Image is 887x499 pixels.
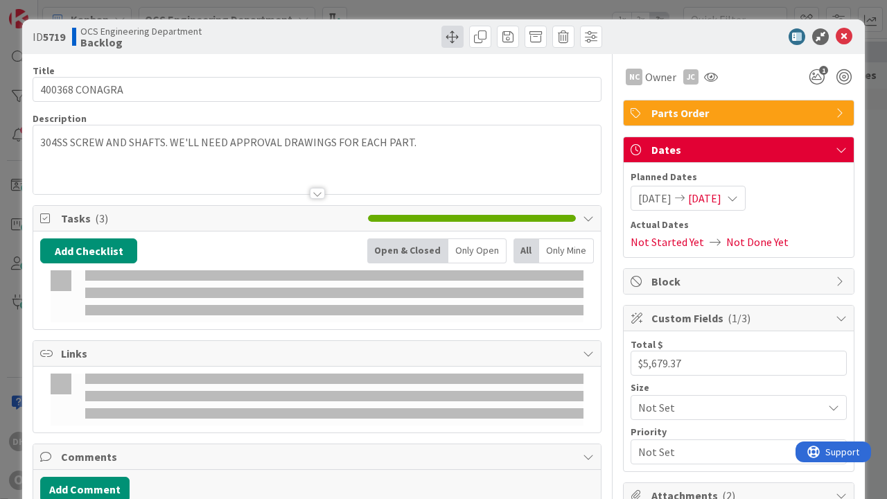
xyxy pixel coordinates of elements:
[513,238,539,263] div: All
[631,218,847,232] span: Actual Dates
[631,427,847,437] div: Priority
[367,238,448,263] div: Open & Closed
[651,310,829,326] span: Custom Fields
[30,2,64,19] span: Support
[539,238,594,263] div: Only Mine
[631,170,847,184] span: Planned Dates
[728,311,750,325] span: ( 1/3 )
[33,112,87,125] span: Description
[61,448,576,465] span: Comments
[61,345,576,362] span: Links
[651,105,829,121] span: Parts Order
[80,26,202,37] span: OCS Engineering Department
[631,383,847,392] div: Size
[638,442,816,462] span: Not Set
[33,77,601,102] input: type card name here...
[40,238,137,263] button: Add Checklist
[638,190,671,207] span: [DATE]
[33,64,55,77] label: Title
[40,134,594,150] p: 304SS SCREW AND SHAFTS. WE'LL NEED APPROVAL DRAWINGS FOR EACH PART.
[43,30,65,44] b: 5719
[95,211,108,225] span: ( 3 )
[626,69,642,85] div: NC
[61,210,361,227] span: Tasks
[631,234,704,250] span: Not Started Yet
[631,338,663,351] label: Total $
[819,66,828,75] span: 1
[651,141,829,158] span: Dates
[645,69,676,85] span: Owner
[80,37,202,48] b: Backlog
[683,69,699,85] div: JC
[726,234,789,250] span: Not Done Yet
[448,238,507,263] div: Only Open
[651,273,829,290] span: Block
[688,190,721,207] span: [DATE]
[638,398,816,417] span: Not Set
[33,28,65,45] span: ID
